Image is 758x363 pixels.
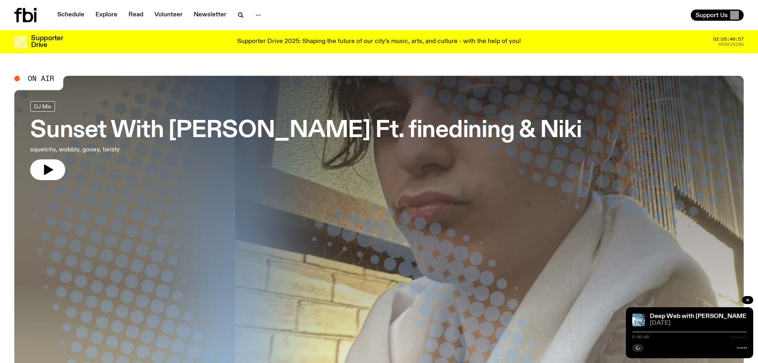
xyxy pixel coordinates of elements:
span: [DATE] [650,320,747,326]
span: On Air [28,75,54,82]
span: 0:00:00 [632,335,649,339]
span: -:--:-- [730,335,747,339]
p: Supporter Drive 2025: Shaping the future of our city’s music, arts, and culture - with the help o... [237,38,521,45]
span: Remaining [719,42,744,47]
a: Volunteer [150,10,187,21]
a: Deep Web with [PERSON_NAME] [650,313,748,320]
span: Support Us [696,12,728,19]
span: 02:05:46:57 [713,37,744,41]
a: Explore [91,10,122,21]
a: Newsletter [189,10,231,21]
a: DJ Mix [30,101,55,112]
h3: Sunset With [PERSON_NAME] Ft. finedining & Niki [30,120,582,142]
a: Read [124,10,148,21]
h3: Supporter Drive [31,35,63,49]
span: DJ Mix [34,103,51,109]
p: squelchy, wobbly, gooey, twisty [30,145,234,155]
button: Support Us [691,10,744,21]
a: Schedule [53,10,89,21]
a: Sunset With [PERSON_NAME] Ft. finedining & Nikisquelchy, wobbly, gooey, twisty [30,101,582,180]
